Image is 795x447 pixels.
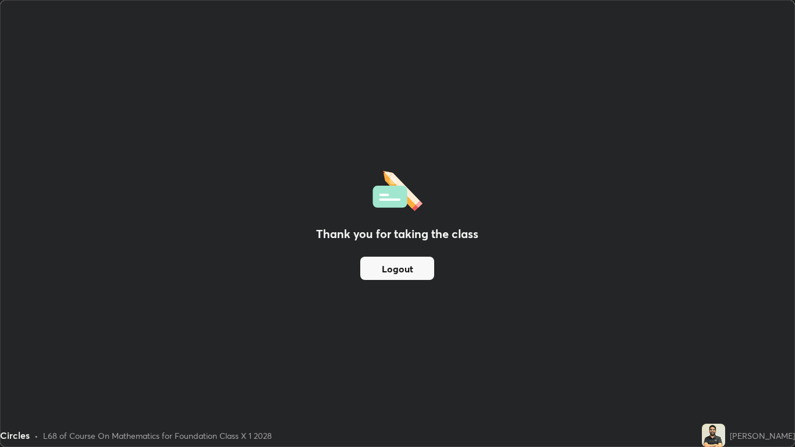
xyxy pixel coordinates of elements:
[730,430,795,442] div: [PERSON_NAME]
[360,257,434,280] button: Logout
[372,167,423,211] img: offlineFeedback.1438e8b3.svg
[316,225,478,243] h2: Thank you for taking the class
[43,430,272,442] div: L68 of Course On Mathematics for Foundation Class X 1 2028
[702,424,725,447] img: d9cff753008c4d4b94e8f9a48afdbfb4.jpg
[34,430,38,442] div: •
